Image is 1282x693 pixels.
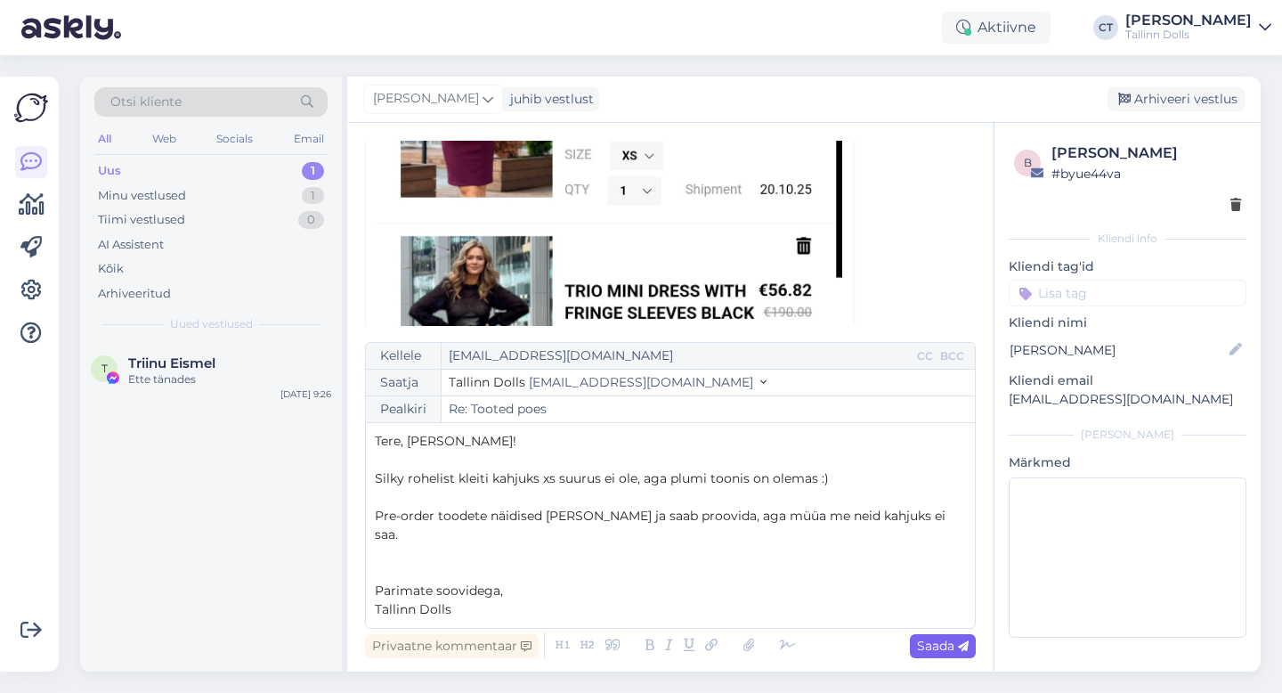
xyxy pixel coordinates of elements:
div: Ette tänades [128,371,331,387]
a: [PERSON_NAME]Tallinn Dolls [1125,13,1271,42]
div: CC [913,348,937,364]
div: Kellele [366,343,442,369]
input: Write subject here... [442,396,975,422]
span: Tallinn Dolls [375,601,451,617]
p: Kliendi email [1009,371,1246,390]
div: [PERSON_NAME] [1125,13,1252,28]
img: Askly Logo [14,91,48,125]
div: Kõik [98,260,124,278]
div: Saatja [366,370,442,395]
p: [EMAIL_ADDRESS][DOMAIN_NAME] [1009,390,1246,409]
span: Tere, [PERSON_NAME]! [375,433,516,449]
div: 0 [298,211,324,229]
div: [PERSON_NAME] [1051,143,1241,164]
div: CT [1093,15,1118,40]
span: T [101,362,108,375]
div: Pealkiri [366,396,442,422]
div: Tallinn Dolls [1125,28,1252,42]
span: Tallinn Dolls [449,374,525,390]
div: Tiimi vestlused [98,211,185,229]
span: Saada [917,638,969,654]
span: Parimate soovidega, [375,583,503,599]
div: Email [290,127,328,151]
p: Märkmed [1009,453,1246,472]
span: Triinu Eismel [128,355,215,371]
div: Socials [213,127,256,151]
p: Kliendi nimi [1009,314,1246,332]
span: Silky rohelist kleiti kahjuks xs suurus ei ole, aga plumi toonis on olemas :) [375,470,829,486]
input: Lisa nimi [1010,340,1226,360]
div: Privaatne kommentaar [365,634,539,658]
div: Uus [98,162,121,180]
div: 1 [302,187,324,205]
div: All [94,127,115,151]
button: Tallinn Dolls [EMAIL_ADDRESS][DOMAIN_NAME] [449,373,767,392]
span: Otsi kliente [110,93,182,111]
span: [EMAIL_ADDRESS][DOMAIN_NAME] [529,374,753,390]
div: [DATE] 9:26 [280,387,331,401]
span: Uued vestlused [170,316,253,332]
span: b [1024,156,1032,169]
div: Web [149,127,180,151]
div: juhib vestlust [503,90,594,109]
div: Aktiivne [942,12,1051,44]
span: Pre-order toodete näidised [PERSON_NAME] ja saab proovida, aga müüa me neid kahjuks ei saa. [375,508,949,542]
input: Lisa tag [1009,280,1246,306]
div: 1 [302,162,324,180]
p: Kliendi tag'id [1009,257,1246,276]
div: Minu vestlused [98,187,186,205]
div: [PERSON_NAME] [1009,427,1246,443]
div: Arhiveeri vestlus [1108,87,1245,111]
div: BCC [937,348,968,364]
div: # byue44va [1051,164,1241,183]
input: Recepient... [442,343,913,369]
div: Arhiveeritud [98,285,171,303]
div: Kliendi info [1009,231,1246,247]
div: AI Assistent [98,236,164,254]
span: [PERSON_NAME] [373,89,479,109]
